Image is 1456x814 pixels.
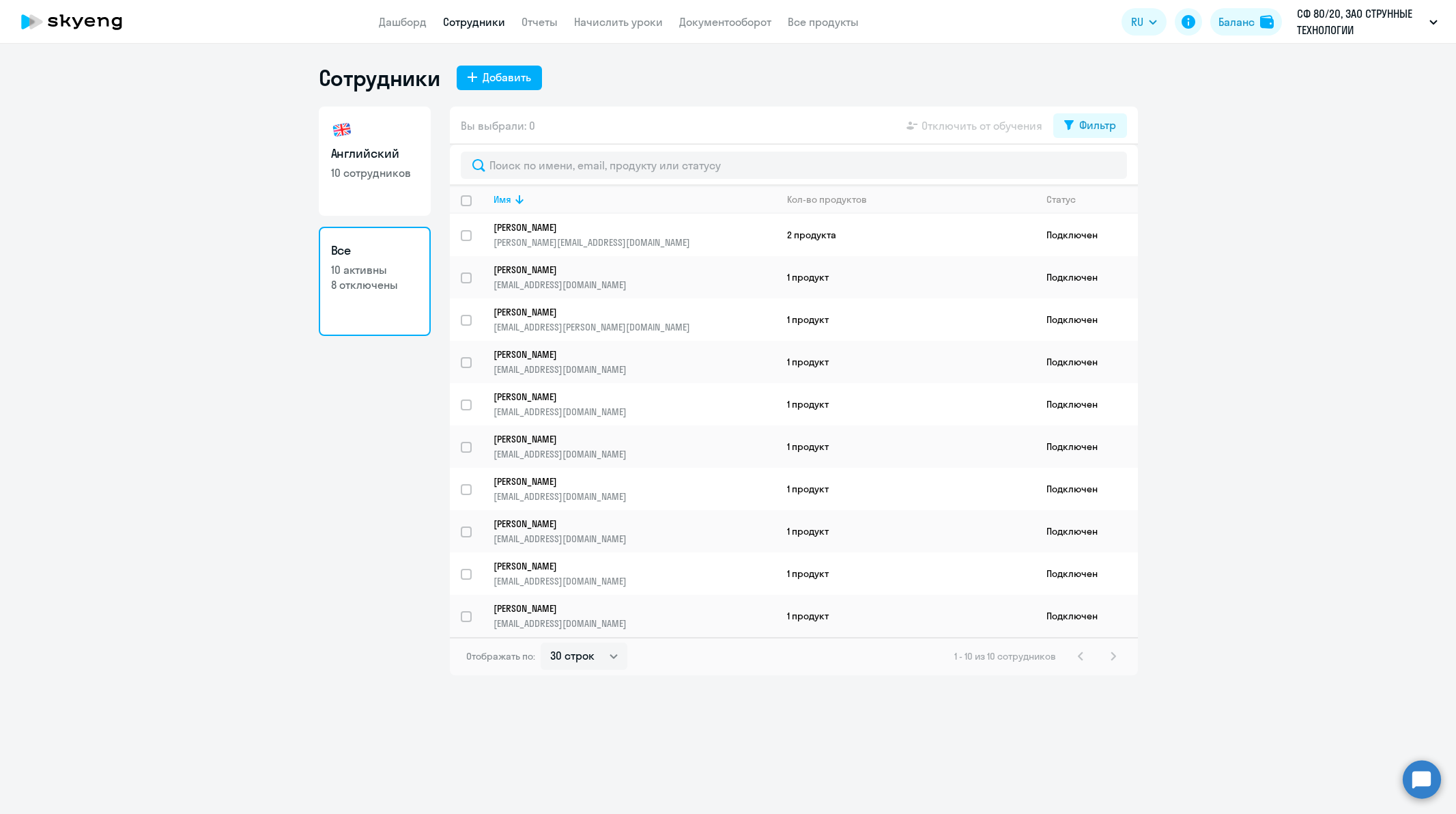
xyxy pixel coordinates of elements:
[461,117,535,134] span: Вы выбрали: 0
[1297,5,1424,38] p: СФ 80/20, ЗАО СТРУННЫЕ ТЕХНОЛОГИИ
[1290,5,1444,38] button: СФ 80/20, ЗАО СТРУННЫЕ ТЕХНОЛОГИИ
[776,256,1036,298] td: 1 продукт
[1036,468,1138,510] td: Подключен
[776,214,1036,256] td: 2 продукта
[776,468,1036,510] td: 1 продукт
[379,15,427,29] a: Дашборд
[776,425,1036,468] td: 1 продукт
[1079,117,1116,133] div: Фильтр
[1036,298,1138,341] td: Подключен
[494,348,757,361] p: [PERSON_NAME]
[494,306,775,333] a: [PERSON_NAME][EMAIL_ADDRESS][PERSON_NAME][DOMAIN_NAME]
[319,227,431,336] a: Все10 активны8 отключены
[483,69,531,85] div: Добавить
[954,650,1056,662] span: 1 - 10 из 10 сотрудников
[494,560,775,587] a: [PERSON_NAME][EMAIL_ADDRESS][DOMAIN_NAME]
[331,262,418,277] p: 10 активны
[494,518,775,545] a: [PERSON_NAME][EMAIL_ADDRESS][DOMAIN_NAME]
[787,193,867,206] div: Кол-во продуктов
[787,193,1035,206] div: Кол-во продуктов
[443,15,505,29] a: Сотрудники
[494,475,757,488] p: [PERSON_NAME]
[461,152,1127,179] input: Поиск по имени, email, продукту или статусу
[494,602,757,615] p: [PERSON_NAME]
[1260,15,1274,29] img: balance
[1131,14,1143,30] span: RU
[1122,8,1167,36] button: RU
[494,448,775,460] p: [EMAIL_ADDRESS][DOMAIN_NAME]
[1046,193,1076,206] div: Статус
[494,321,775,333] p: [EMAIL_ADDRESS][PERSON_NAME][DOMAIN_NAME]
[1053,113,1127,138] button: Фильтр
[522,15,558,29] a: Отчеты
[494,518,757,530] p: [PERSON_NAME]
[679,15,771,29] a: Документооборот
[494,264,775,291] a: [PERSON_NAME][EMAIL_ADDRESS][DOMAIN_NAME]
[331,242,418,259] h3: Все
[494,264,757,276] p: [PERSON_NAME]
[1046,193,1137,206] div: Статус
[1210,8,1282,36] button: Балансbalance
[494,306,757,318] p: [PERSON_NAME]
[1036,383,1138,425] td: Подключен
[494,193,775,206] div: Имя
[776,510,1036,552] td: 1 продукт
[457,66,542,90] button: Добавить
[466,650,535,662] span: Отображать по:
[494,391,757,403] p: [PERSON_NAME]
[776,552,1036,595] td: 1 продукт
[494,575,775,587] p: [EMAIL_ADDRESS][DOMAIN_NAME]
[494,391,775,418] a: [PERSON_NAME][EMAIL_ADDRESS][DOMAIN_NAME]
[494,236,775,249] p: [PERSON_NAME][EMAIL_ADDRESS][DOMAIN_NAME]
[1036,552,1138,595] td: Подключен
[1218,14,1255,30] div: Баланс
[331,145,418,163] h3: Английский
[1036,425,1138,468] td: Подключен
[494,560,757,572] p: [PERSON_NAME]
[494,433,757,445] p: [PERSON_NAME]
[331,277,418,292] p: 8 отключены
[494,348,775,376] a: [PERSON_NAME][EMAIL_ADDRESS][DOMAIN_NAME]
[494,279,775,291] p: [EMAIL_ADDRESS][DOMAIN_NAME]
[494,221,757,234] p: [PERSON_NAME]
[494,406,775,418] p: [EMAIL_ADDRESS][DOMAIN_NAME]
[494,617,775,630] p: [EMAIL_ADDRESS][DOMAIN_NAME]
[319,107,431,216] a: Английский10 сотрудников
[494,221,775,249] a: [PERSON_NAME][PERSON_NAME][EMAIL_ADDRESS][DOMAIN_NAME]
[494,193,511,206] div: Имя
[776,298,1036,341] td: 1 продукт
[494,475,775,503] a: [PERSON_NAME][EMAIL_ADDRESS][DOMAIN_NAME]
[1036,341,1138,383] td: Подключен
[331,119,353,141] img: english
[494,433,775,460] a: [PERSON_NAME][EMAIL_ADDRESS][DOMAIN_NAME]
[1036,214,1138,256] td: Подключен
[331,165,418,180] p: 10 сотрудников
[1036,256,1138,298] td: Подключен
[1036,510,1138,552] td: Подключен
[776,341,1036,383] td: 1 продукт
[494,363,775,376] p: [EMAIL_ADDRESS][DOMAIN_NAME]
[319,64,440,92] h1: Сотрудники
[776,595,1036,637] td: 1 продукт
[494,602,775,630] a: [PERSON_NAME][EMAIL_ADDRESS][DOMAIN_NAME]
[776,383,1036,425] td: 1 продукт
[494,490,775,503] p: [EMAIL_ADDRESS][DOMAIN_NAME]
[788,15,859,29] a: Все продукты
[1036,595,1138,637] td: Подключен
[494,533,775,545] p: [EMAIL_ADDRESS][DOMAIN_NAME]
[574,15,663,29] a: Начислить уроки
